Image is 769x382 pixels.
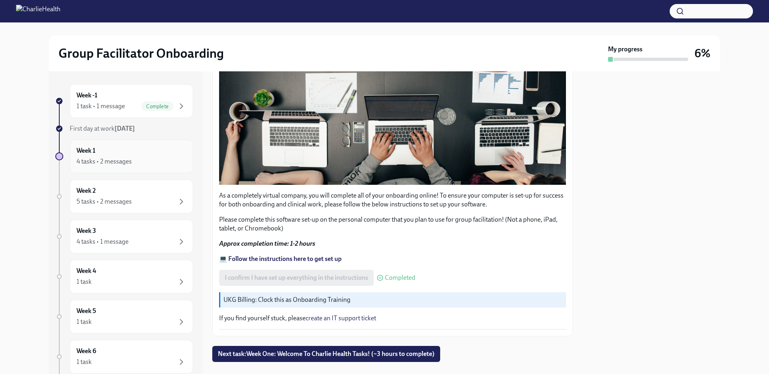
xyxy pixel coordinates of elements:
[76,358,92,366] div: 1 task
[115,125,135,132] strong: [DATE]
[55,84,193,118] a: Week -11 task • 1 messageComplete
[608,45,642,54] strong: My progress
[55,260,193,293] a: Week 41 task
[55,300,193,333] a: Week 51 task
[385,275,415,281] span: Completed
[219,191,566,209] p: As a completely virtual company, you will complete all of your onboarding online! To ensure your ...
[219,255,342,263] a: 💻 Follow the instructions here to get set up
[306,314,376,322] a: create an IT support ticket
[55,180,193,213] a: Week 25 tasks • 2 messages
[76,267,96,275] h6: Week 4
[70,125,135,132] span: First day at work
[76,91,97,100] h6: Week -1
[55,340,193,374] a: Week 61 task
[695,46,711,61] h3: 6%
[223,295,563,304] p: UKG Billing: Clock this as Onboarding Training
[76,186,96,195] h6: Week 2
[141,103,173,109] span: Complete
[212,346,440,362] button: Next task:Week One: Welcome To Charlie Health Tasks! (~3 hours to complete)
[55,139,193,173] a: Week 14 tasks • 2 messages
[76,146,95,155] h6: Week 1
[76,307,96,315] h6: Week 5
[219,314,566,323] p: If you find yourself stuck, please
[76,347,96,356] h6: Week 6
[219,240,315,247] strong: Approx completion time: 1-2 hours
[76,197,132,206] div: 5 tasks • 2 messages
[219,215,566,233] p: Please complete this software set-up on the personal computer that you plan to use for group faci...
[76,102,125,111] div: 1 task • 1 message
[55,124,193,133] a: First day at work[DATE]
[76,157,132,166] div: 4 tasks • 2 messages
[58,45,224,61] h2: Group Facilitator Onboarding
[55,220,193,253] a: Week 34 tasks • 1 message
[76,226,96,235] h6: Week 3
[76,277,92,286] div: 1 task
[16,5,60,18] img: CharlieHealth
[218,350,435,358] span: Next task : Week One: Welcome To Charlie Health Tasks! (~3 hours to complete)
[76,237,129,246] div: 4 tasks • 1 message
[76,317,92,326] div: 1 task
